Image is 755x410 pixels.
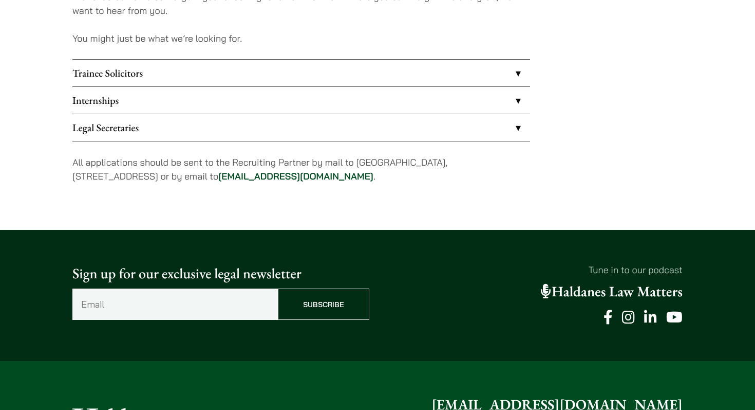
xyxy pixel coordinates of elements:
[278,289,369,320] input: Subscribe
[72,263,369,284] p: Sign up for our exclusive legal newsletter
[541,282,683,301] a: Haldanes Law Matters
[72,31,530,45] p: You might just be what we’re looking for.
[386,263,683,277] p: Tune in to our podcast
[72,114,530,141] a: Legal Secretaries
[72,289,278,320] input: Email
[72,60,530,86] a: Trainee Solicitors
[72,155,530,183] p: All applications should be sent to the Recruiting Partner by mail to [GEOGRAPHIC_DATA], [STREET_A...
[218,170,373,182] a: [EMAIL_ADDRESS][DOMAIN_NAME]
[72,87,530,114] a: Internships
